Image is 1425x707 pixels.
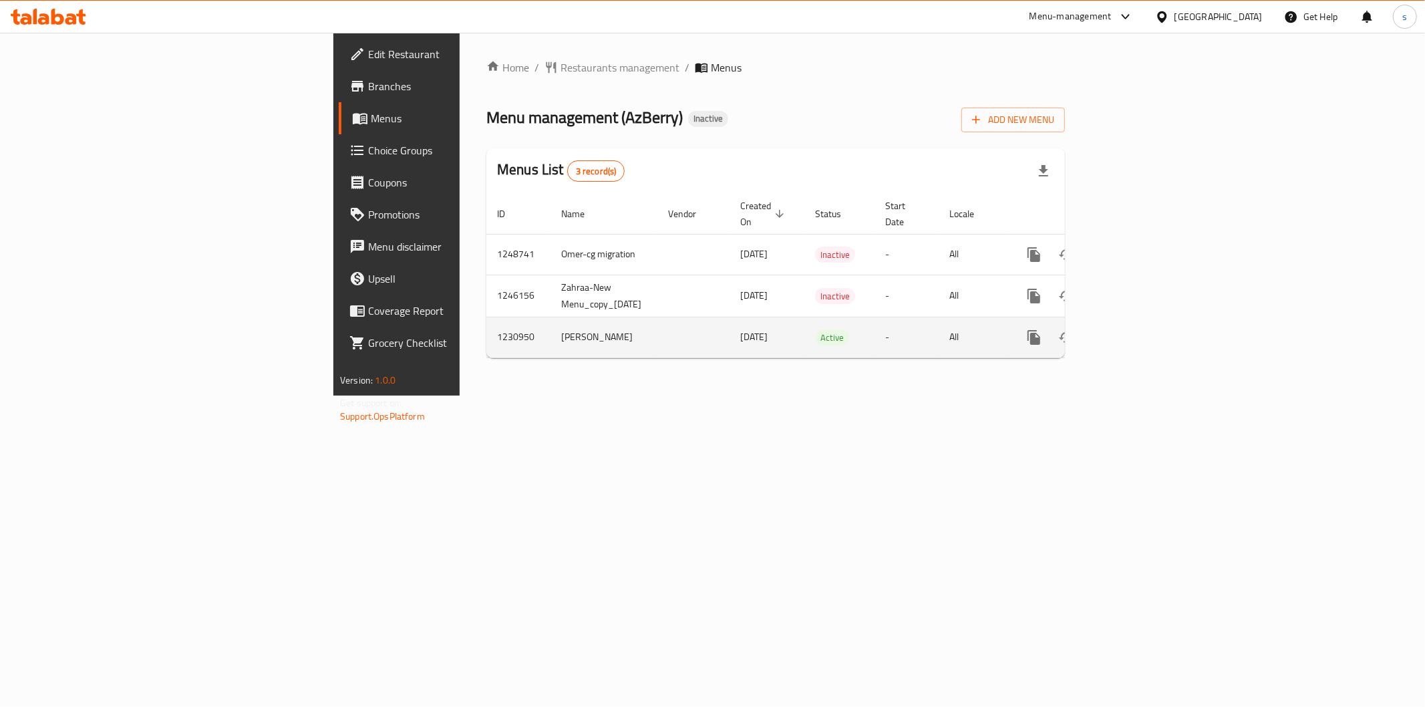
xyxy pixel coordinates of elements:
a: Edit Restaurant [339,38,571,70]
span: Created On [740,198,788,230]
span: Locale [949,206,991,222]
span: s [1402,9,1407,24]
div: Total records count [567,160,625,182]
span: Coupons [368,174,561,190]
a: Grocery Checklist [339,327,571,359]
button: Change Status [1050,239,1082,271]
span: Upsell [368,271,561,287]
span: Promotions [368,206,561,223]
span: [DATE] [740,287,768,304]
span: Active [815,330,849,345]
td: - [875,234,939,275]
a: Branches [339,70,571,102]
a: Coverage Report [339,295,571,327]
td: - [875,317,939,358]
button: Add New Menu [961,108,1065,132]
a: Menu disclaimer [339,231,571,263]
td: All [939,275,1007,317]
span: 1.0.0 [375,372,395,389]
span: Choice Groups [368,142,561,158]
h2: Menus List [497,160,625,182]
div: Active [815,329,849,345]
td: - [875,275,939,317]
td: Omer-cg migration [550,234,657,275]
span: Edit Restaurant [368,46,561,62]
span: ID [497,206,522,222]
a: Menus [339,102,571,134]
td: [PERSON_NAME] [550,317,657,358]
span: Status [815,206,858,222]
a: Coupons [339,166,571,198]
span: Inactive [688,113,728,124]
span: [DATE] [740,245,768,263]
div: Inactive [815,247,855,263]
button: more [1018,280,1050,312]
span: Branches [368,78,561,94]
a: Choice Groups [339,134,571,166]
td: All [939,234,1007,275]
td: All [939,317,1007,358]
table: enhanced table [486,194,1157,358]
td: Zahraa-New Menu_copy_[DATE] [550,275,657,317]
span: Version: [340,372,373,389]
span: 3 record(s) [568,165,625,178]
span: Inactive [815,289,855,304]
span: Add New Menu [972,112,1054,128]
div: Inactive [688,111,728,127]
button: more [1018,321,1050,353]
a: Promotions [339,198,571,231]
button: more [1018,239,1050,271]
div: Menu-management [1030,9,1112,25]
div: Inactive [815,288,855,304]
a: Support.OpsPlatform [340,408,425,425]
span: Restaurants management [561,59,679,76]
button: Change Status [1050,321,1082,353]
span: Menus [711,59,742,76]
a: Restaurants management [544,59,679,76]
span: [DATE] [740,328,768,345]
span: Grocery Checklist [368,335,561,351]
a: Upsell [339,263,571,295]
span: Menus [371,110,561,126]
span: Get support on: [340,394,402,412]
li: / [685,59,689,76]
nav: breadcrumb [486,59,1065,76]
div: Export file [1027,155,1060,187]
span: Inactive [815,247,855,263]
span: Name [561,206,602,222]
span: Vendor [668,206,714,222]
span: Menu management ( AzBerry ) [486,102,683,132]
th: Actions [1007,194,1157,235]
span: Menu disclaimer [368,239,561,255]
span: Start Date [885,198,923,230]
div: [GEOGRAPHIC_DATA] [1174,9,1263,24]
span: Coverage Report [368,303,561,319]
